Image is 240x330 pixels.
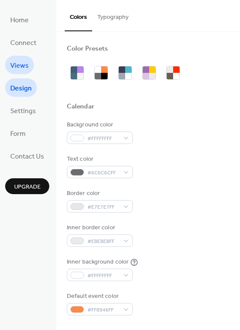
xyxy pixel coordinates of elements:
span: Views [10,59,29,72]
span: #6C6C6CFF [87,168,119,177]
span: #FFFFFFFF [87,271,119,280]
a: Home [5,10,34,29]
div: Text color [67,155,131,164]
div: Border color [67,189,131,198]
span: Form [10,127,26,141]
a: Settings [5,101,41,120]
span: Home [10,14,29,27]
div: Background color [67,120,131,129]
div: Default event color [67,292,131,301]
div: Inner border color [67,223,131,232]
div: Calendar [67,102,94,111]
span: Design [10,82,32,95]
a: Form [5,124,31,142]
span: #FF8946FF [87,306,119,315]
span: #E7E7E7FF [87,203,119,212]
span: #EBEBEBFF [87,237,119,246]
div: Inner background color [67,258,129,267]
span: Upgrade [14,183,41,192]
span: Connect [10,36,36,50]
button: Upgrade [5,178,49,194]
span: Settings [10,105,36,118]
a: Connect [5,33,42,51]
div: Color Presets [67,45,108,54]
span: #FFFFFFFF [87,134,119,143]
a: Contact Us [5,147,49,165]
a: Design [5,78,37,97]
a: Views [5,56,34,74]
span: Contact Us [10,150,44,163]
